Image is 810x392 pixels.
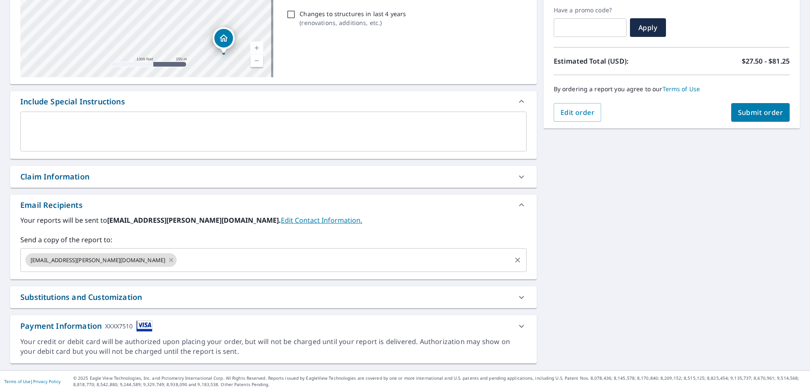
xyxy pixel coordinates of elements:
[512,254,524,266] button: Clear
[663,85,700,93] a: Terms of Use
[107,216,281,225] b: [EMAIL_ADDRESS][PERSON_NAME][DOMAIN_NAME].
[20,235,527,245] label: Send a copy of the report to:
[554,56,672,66] p: Estimated Total (USD):
[10,195,537,215] div: Email Recipients
[20,320,153,332] div: Payment Information
[300,18,406,27] p: ( renovations, additions, etc. )
[10,315,537,337] div: Payment InformationXXXX7510cardImage
[4,379,61,384] p: |
[73,375,806,388] p: © 2025 Eagle View Technologies, Inc. and Pictometry International Corp. All Rights Reserved. Repo...
[637,23,659,32] span: Apply
[630,18,666,37] button: Apply
[10,286,537,308] div: Substitutions and Customization
[33,378,61,384] a: Privacy Policy
[4,378,31,384] a: Terms of Use
[250,42,263,54] a: Current Level 15, Zoom In
[20,337,527,356] div: Your credit or debit card will be authorized upon placing your order, but will not be charged unt...
[554,6,627,14] label: Have a promo code?
[554,85,790,93] p: By ordering a report you agree to our
[250,54,263,67] a: Current Level 15, Zoom Out
[20,171,89,182] div: Claim Information
[136,320,153,332] img: cardImage
[554,103,602,122] button: Edit order
[20,96,125,107] div: Include Special Instructions
[300,9,406,18] p: Changes to structures in last 4 years
[20,215,527,225] label: Your reports will be sent to
[742,56,790,66] p: $27.50 - $81.25
[25,256,170,264] span: [EMAIL_ADDRESS][PERSON_NAME][DOMAIN_NAME]
[731,103,790,122] button: Submit order
[25,253,177,267] div: [EMAIL_ADDRESS][PERSON_NAME][DOMAIN_NAME]
[738,108,783,117] span: Submit order
[560,108,595,117] span: Edit order
[20,199,83,211] div: Email Recipients
[10,91,537,112] div: Include Special Instructions
[105,320,133,332] div: XXXX7510
[10,166,537,188] div: Claim Information
[281,216,362,225] a: EditContactInfo
[20,291,142,303] div: Substitutions and Customization
[213,27,235,53] div: Dropped pin, building 1, Residential property, 155 RENDALL ST VICTORIA BC V8V2E3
